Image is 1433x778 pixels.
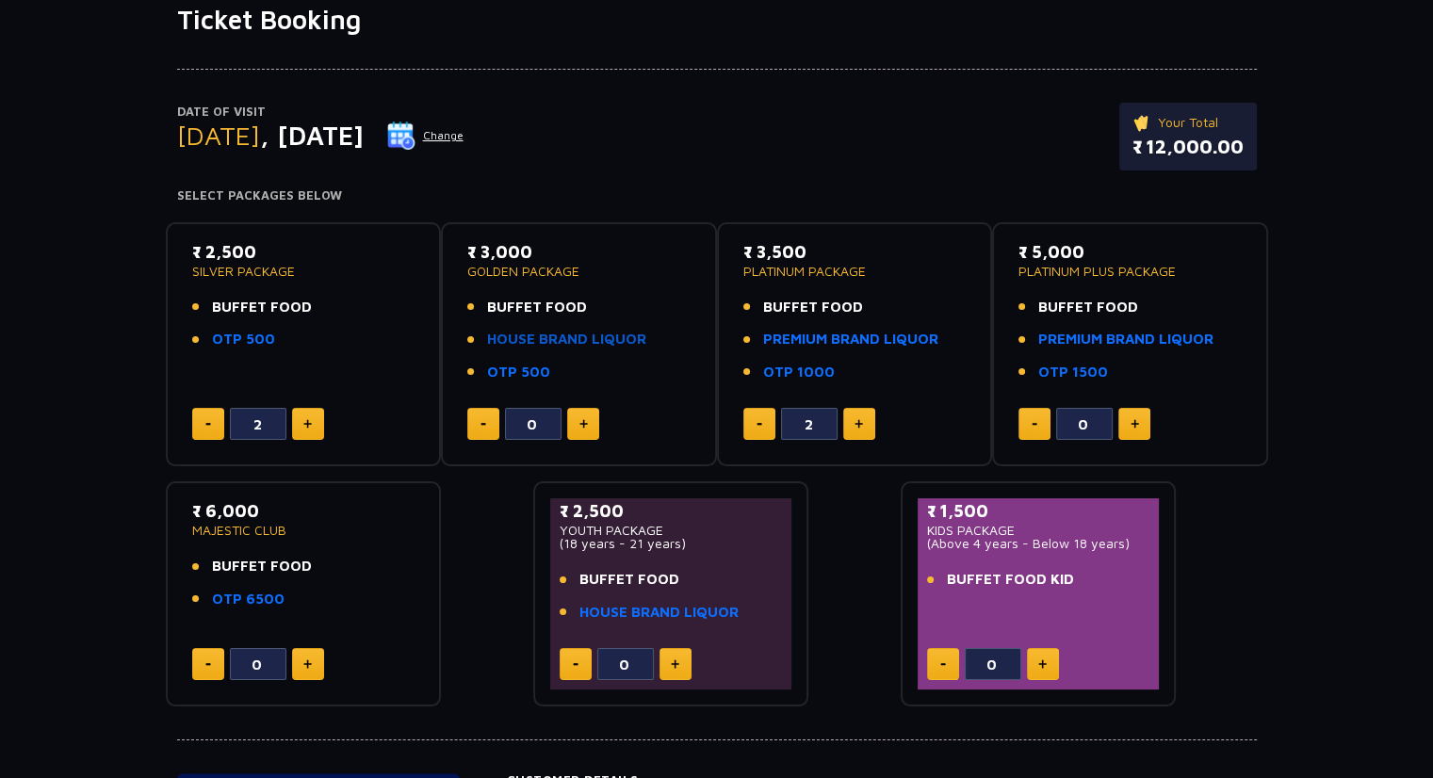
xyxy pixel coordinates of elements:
button: Change [386,121,464,151]
img: plus [1038,659,1047,669]
span: BUFFET FOOD KID [947,569,1074,591]
p: ₹ 3,000 [467,239,691,265]
p: Your Total [1132,112,1244,133]
img: minus [1032,423,1037,426]
a: PREMIUM BRAND LIQUOR [1038,329,1213,350]
img: minus [205,423,211,426]
img: plus [579,419,588,429]
a: OTP 1500 [1038,362,1108,383]
p: PLATINUM PACKAGE [743,265,967,278]
span: BUFFET FOOD [1038,297,1138,318]
p: ₹ 6,000 [192,498,415,524]
span: BUFFET FOOD [579,569,679,591]
span: BUFFET FOOD [212,297,312,318]
p: (18 years - 21 years) [560,537,783,550]
span: BUFFET FOOD [212,556,312,577]
p: Date of Visit [177,103,464,122]
p: KIDS PACKAGE [927,524,1150,537]
a: OTP 500 [487,362,550,383]
img: minus [205,663,211,666]
p: YOUTH PACKAGE [560,524,783,537]
h4: Select Packages Below [177,188,1257,203]
a: OTP 500 [212,329,275,350]
p: ₹ 3,500 [743,239,967,265]
img: minus [757,423,762,426]
img: plus [303,659,312,669]
p: ₹ 12,000.00 [1132,133,1244,161]
span: BUFFET FOOD [763,297,863,318]
p: SILVER PACKAGE [192,265,415,278]
span: BUFFET FOOD [487,297,587,318]
p: PLATINUM PLUS PACKAGE [1018,265,1242,278]
span: [DATE] [177,120,260,151]
a: OTP 1000 [763,362,835,383]
p: GOLDEN PACKAGE [467,265,691,278]
p: ₹ 2,500 [192,239,415,265]
a: PREMIUM BRAND LIQUOR [763,329,938,350]
img: plus [1131,419,1139,429]
span: , [DATE] [260,120,364,151]
a: HOUSE BRAND LIQUOR [487,329,646,350]
img: plus [671,659,679,669]
h1: Ticket Booking [177,4,1257,36]
p: MAJESTIC CLUB [192,524,415,537]
img: plus [303,419,312,429]
p: ₹ 1,500 [927,498,1150,524]
img: minus [573,663,578,666]
p: ₹ 5,000 [1018,239,1242,265]
img: plus [855,419,863,429]
img: minus [480,423,486,426]
img: ticket [1132,112,1152,133]
img: minus [940,663,946,666]
a: OTP 6500 [212,589,285,610]
p: (Above 4 years - Below 18 years) [927,537,1150,550]
p: ₹ 2,500 [560,498,783,524]
a: HOUSE BRAND LIQUOR [579,602,739,624]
